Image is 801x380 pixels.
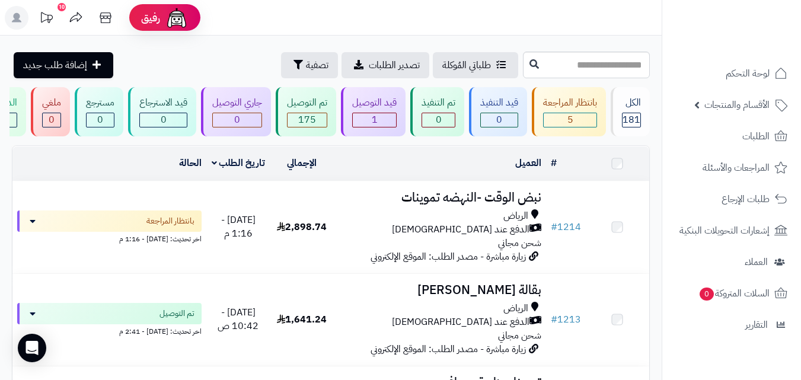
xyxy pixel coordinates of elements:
[287,96,327,110] div: تم التوصيل
[126,87,199,136] a: قيد الاسترجاع 0
[72,87,126,136] a: مسترجع 0
[481,113,518,127] div: 0
[212,96,262,110] div: جاري التوصيل
[436,113,442,127] span: 0
[277,220,327,234] span: 2,898.74
[544,113,596,127] div: 5
[339,87,408,136] a: قيد التوصيل 1
[669,311,794,339] a: التقارير
[498,328,541,343] span: شحن مجاني
[679,222,770,239] span: إشعارات التحويلات البنكية
[58,3,66,11] div: 10
[339,191,541,205] h3: نبض الوقت -النهضه تموينات
[669,248,794,276] a: العملاء
[212,156,266,170] a: تاريخ الطلب
[529,87,608,136] a: بانتظار المراجعة 5
[273,87,339,136] a: تم التوصيل 175
[503,302,528,315] span: الرياض
[352,96,397,110] div: قيد التوصيل
[298,113,316,127] span: 175
[467,87,529,136] a: قيد التنفيذ 0
[669,216,794,245] a: إشعارات التحويلات البنكية
[698,285,770,302] span: السلات المتروكة
[745,317,768,333] span: التقارير
[392,223,529,237] span: الدفع عند [DEMOGRAPHIC_DATA]
[371,342,526,356] span: زيارة مباشرة - مصدر الطلب: الموقع الإلكتروني
[86,96,114,110] div: مسترجع
[622,96,641,110] div: الكل
[42,96,61,110] div: ملغي
[726,65,770,82] span: لوحة التحكم
[372,113,378,127] span: 1
[49,113,55,127] span: 0
[543,96,597,110] div: بانتظار المراجعة
[551,220,557,234] span: #
[369,58,420,72] span: تصدير الطلبات
[159,308,194,320] span: تم التوصيل
[722,191,770,207] span: طلبات الإرجاع
[277,312,327,327] span: 1,641.24
[342,52,429,78] a: تصدير الطلبات
[139,96,187,110] div: قيد الاسترجاع
[669,122,794,151] a: الطلبات
[704,97,770,113] span: الأقسام والمنتجات
[551,312,557,327] span: #
[221,213,256,241] span: [DATE] - 1:16 م
[515,156,541,170] a: العميل
[17,324,202,337] div: اخر تحديث: [DATE] - 2:41 م
[213,113,261,127] div: 0
[288,113,327,127] div: 175
[306,58,328,72] span: تصفية
[551,312,581,327] a: #1213
[234,113,240,127] span: 0
[442,58,491,72] span: طلباتي المُوكلة
[18,334,46,362] div: Open Intercom Messenger
[480,96,518,110] div: قيد التنفيذ
[371,250,526,264] span: زيارة مباشرة - مصدر الطلب: الموقع الإلكتروني
[669,279,794,308] a: السلات المتروكة0
[199,87,273,136] a: جاري التوصيل 0
[623,113,640,127] span: 181
[700,288,714,301] span: 0
[703,159,770,176] span: المراجعات والأسئلة
[17,232,202,244] div: اخر تحديث: [DATE] - 1:16 م
[567,113,573,127] span: 5
[287,156,317,170] a: الإجمالي
[43,113,60,127] div: 0
[392,315,529,329] span: الدفع عند [DEMOGRAPHIC_DATA]
[87,113,114,127] div: 0
[742,128,770,145] span: الطلبات
[422,113,455,127] div: 0
[551,220,581,234] a: #1214
[408,87,467,136] a: تم التنفيذ 0
[353,113,396,127] div: 1
[669,59,794,88] a: لوحة التحكم
[179,156,202,170] a: الحالة
[433,52,518,78] a: طلباتي المُوكلة
[503,209,528,223] span: الرياض
[161,113,167,127] span: 0
[669,185,794,213] a: طلبات الإرجاع
[669,154,794,182] a: المراجعات والأسئلة
[141,11,160,25] span: رفيق
[146,215,194,227] span: بانتظار المراجعة
[281,52,338,78] button: تصفية
[496,113,502,127] span: 0
[165,6,189,30] img: ai-face.png
[218,305,259,333] span: [DATE] - 10:42 ص
[339,283,541,297] h3: بقالة [PERSON_NAME]
[551,156,557,170] a: #
[31,6,61,33] a: تحديثات المنصة
[97,113,103,127] span: 0
[745,254,768,270] span: العملاء
[608,87,652,136] a: الكل181
[498,236,541,250] span: شحن مجاني
[14,52,113,78] a: إضافة طلب جديد
[23,58,87,72] span: إضافة طلب جديد
[140,113,187,127] div: 0
[720,30,790,55] img: logo-2.png
[422,96,455,110] div: تم التنفيذ
[28,87,72,136] a: ملغي 0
